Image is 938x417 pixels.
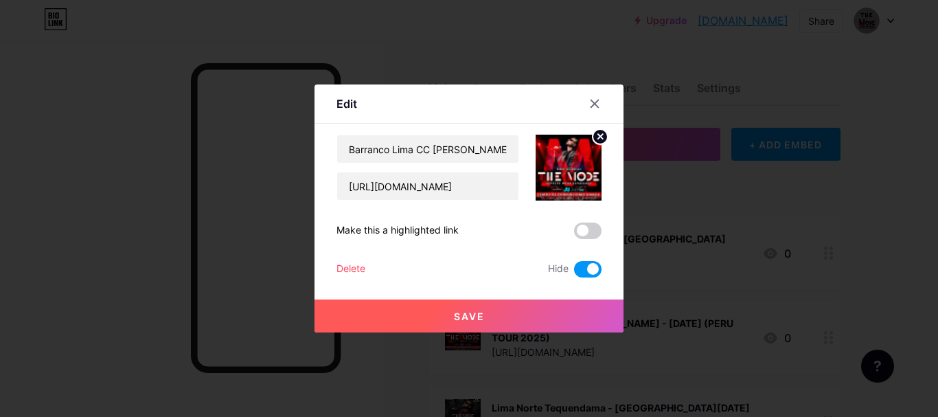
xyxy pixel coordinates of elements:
[454,311,485,322] span: Save
[536,135,602,201] img: link_thumbnail
[314,300,624,333] button: Save
[336,223,459,239] div: Make this a highlighted link
[336,261,365,278] div: Delete
[337,172,518,200] input: URL
[548,261,569,278] span: Hide
[337,135,518,163] input: Title
[336,95,357,112] div: Edit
